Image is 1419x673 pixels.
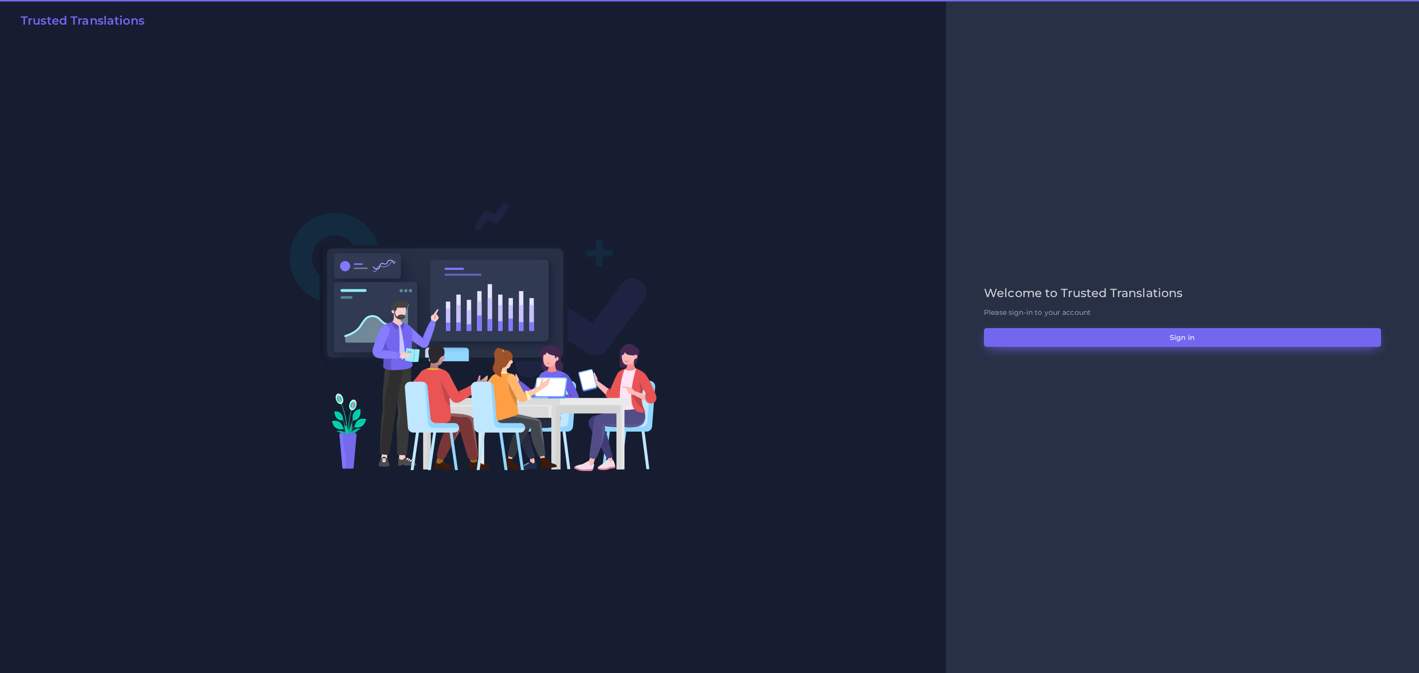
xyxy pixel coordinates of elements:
p: Please sign-in to your account [984,307,1381,318]
button: Sign in [984,328,1381,347]
img: Login V2 [289,202,657,471]
h2: Trusted Translations [21,14,144,28]
a: Trusted Translations [14,14,144,32]
h2: Welcome to Trusted Translations [984,286,1381,301]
